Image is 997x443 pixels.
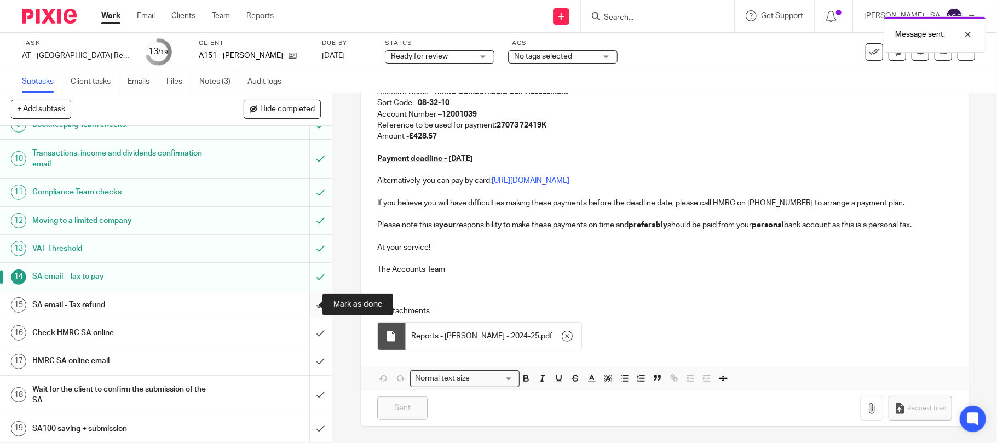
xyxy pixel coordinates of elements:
div: 16 [11,325,26,341]
p: Sort Code – [377,97,953,108]
a: [URL][DOMAIN_NAME] [492,177,570,185]
div: 13 [11,241,26,256]
a: Clients [171,10,195,21]
span: pdf [541,331,553,342]
div: Search for option [410,370,520,387]
p: A151 - [PERSON_NAME] [199,50,283,61]
a: Emails [128,71,158,93]
p: Account Number – [377,109,953,120]
h1: Check HMRC SA online [32,325,210,341]
p: Amount - [377,131,953,142]
div: 11 [11,185,26,200]
h1: HMRC SA online email [32,353,210,369]
button: Request files [889,396,952,421]
p: The Accounts Team [377,264,953,275]
h1: SA email - Tax to pay [32,268,210,285]
label: Status [385,39,494,48]
a: Audit logs [247,71,290,93]
div: 13 [148,45,168,58]
h1: Transactions, income and dividends confirmation email [32,145,210,173]
div: 18 [11,387,26,402]
img: svg%3E [946,8,963,25]
label: Task [22,39,131,48]
span: Ready for review [391,53,448,60]
a: Email [137,10,155,21]
small: /19 [158,49,168,55]
a: Team [212,10,230,21]
div: 15 [11,297,26,313]
h1: Moving to a limited company [32,212,210,229]
label: Client [199,39,308,48]
input: Sent [377,396,428,420]
a: Work [101,10,120,21]
strong: personal [752,221,785,229]
p: Please note this is responsibility to make these payments on time and should be paid from your ba... [377,220,953,231]
div: 10 [11,151,26,166]
label: Due by [322,39,371,48]
h1: VAT Threshold [32,240,210,257]
h1: SA email - Tax refund [32,297,210,313]
h1: Compliance Team checks [32,184,210,200]
div: . [406,323,581,350]
strong: 12001039 [442,111,477,118]
a: Files [166,71,191,93]
span: No tags selected [514,53,572,60]
a: Notes (3) [199,71,239,93]
strong: £428.57 [409,133,437,140]
span: Request files [907,404,946,413]
img: Pixie [22,9,77,24]
p: At your service! [377,242,953,253]
div: 12 [11,213,26,228]
a: Reports [246,10,274,21]
u: Payment deadline - [DATE] [377,155,473,163]
strong: your [439,221,456,229]
span: [DATE] [322,52,345,60]
button: Hide completed [244,100,321,118]
p: Message sent. [895,29,945,40]
strong: 27073 72419K [497,122,547,129]
span: Reports - [PERSON_NAME] - 2024-25 [411,331,540,342]
div: 17 [11,354,26,369]
strong: 08-32-10 [418,99,449,107]
span: Hide completed [260,105,315,114]
p: Alternatively, you can pay by card: [377,175,953,186]
p: If you believe you will have difficulties making these payments before the deadline date, please ... [377,198,953,209]
input: Search for option [473,373,512,384]
strong: preferably [629,221,668,229]
p: Attachments [377,306,935,317]
div: 19 [11,421,26,436]
div: AT - SA Return - PE 05-04-2025 [22,50,131,61]
span: Normal text size [413,373,472,384]
div: AT - [GEOGRAPHIC_DATA] Return - PE [DATE] [22,50,131,61]
h1: SA100 saving + submission [32,421,210,437]
div: 14 [11,269,26,285]
p: Reference to be used for payment: [377,120,953,131]
button: + Add subtask [11,100,71,118]
a: Client tasks [71,71,119,93]
a: Subtasks [22,71,62,93]
h1: Wait for the client to confirm the submission of the SA [32,381,210,409]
